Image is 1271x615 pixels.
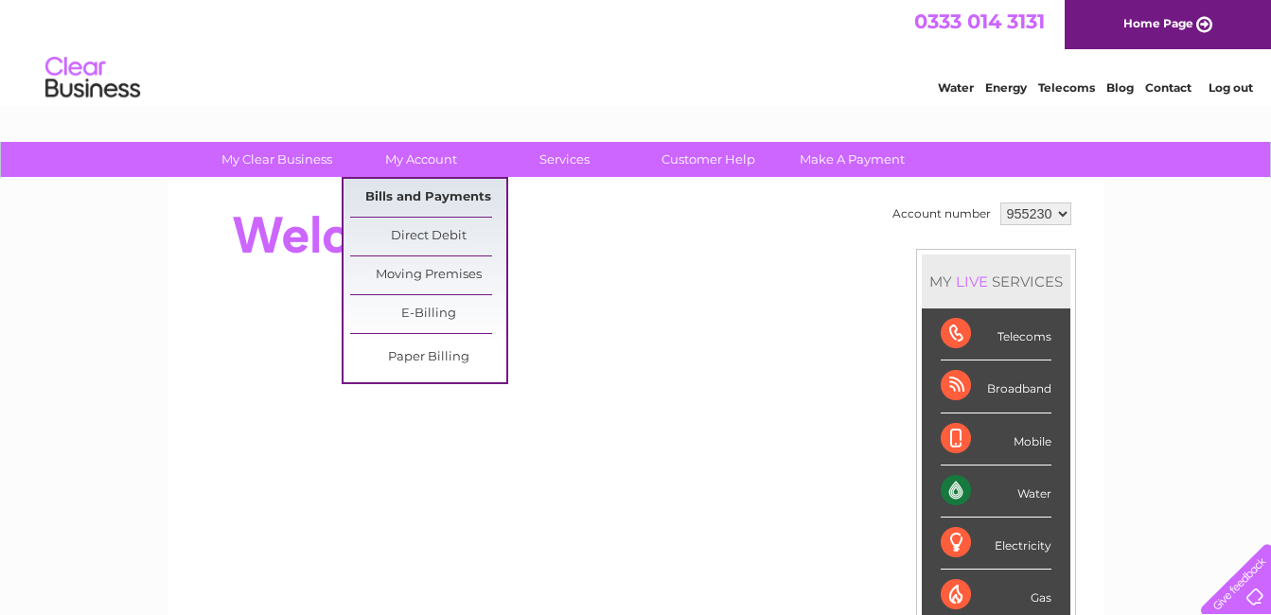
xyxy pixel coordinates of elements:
[1106,80,1134,95] a: Blog
[189,10,1084,92] div: Clear Business is a trading name of Verastar Limited (registered in [GEOGRAPHIC_DATA] No. 3667643...
[1145,80,1192,95] a: Contact
[350,339,506,377] a: Paper Billing
[350,295,506,333] a: E-Billing
[941,308,1051,360] div: Telecoms
[44,49,141,107] img: logo.png
[343,142,499,177] a: My Account
[922,255,1070,308] div: MY SERVICES
[350,256,506,294] a: Moving Premises
[985,80,1027,95] a: Energy
[914,9,1045,33] a: 0333 014 3131
[486,142,643,177] a: Services
[1038,80,1095,95] a: Telecoms
[630,142,786,177] a: Customer Help
[941,518,1051,570] div: Electricity
[941,466,1051,518] div: Water
[941,413,1051,466] div: Mobile
[199,142,355,177] a: My Clear Business
[350,218,506,255] a: Direct Debit
[888,198,996,230] td: Account number
[350,179,506,217] a: Bills and Payments
[952,272,992,290] div: LIVE
[774,142,930,177] a: Make A Payment
[938,80,974,95] a: Water
[1209,80,1253,95] a: Log out
[941,360,1051,413] div: Broadband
